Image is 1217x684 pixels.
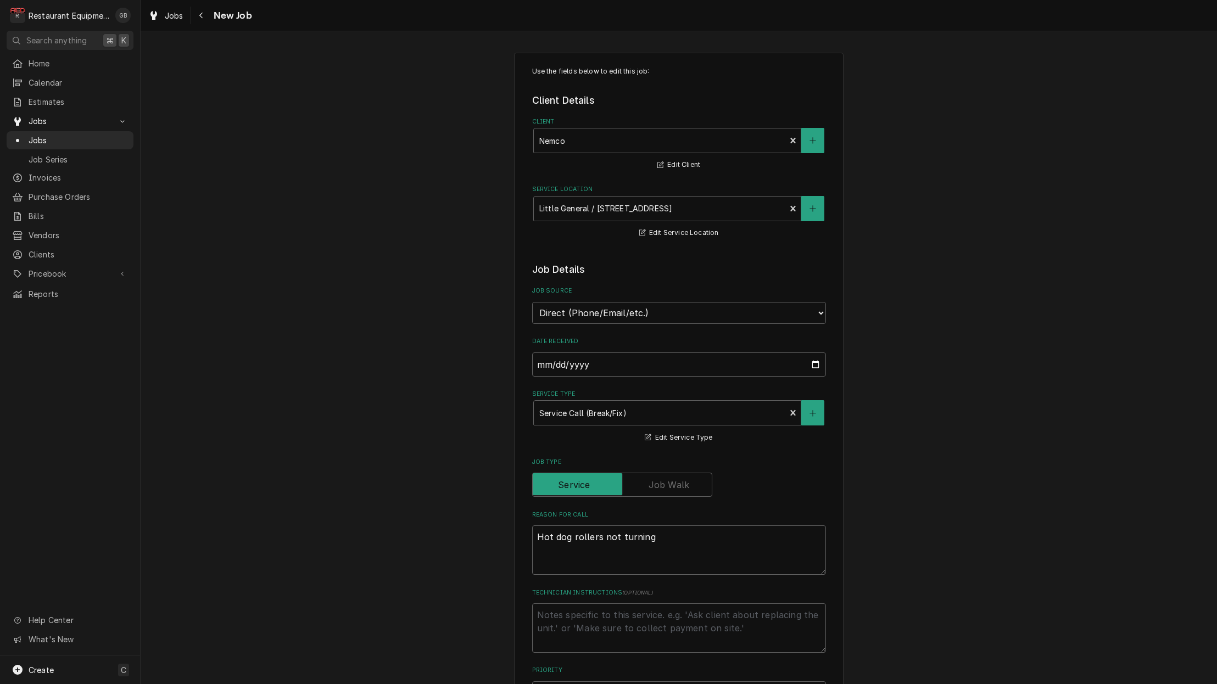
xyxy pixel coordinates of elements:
[121,35,126,46] span: K
[532,337,826,346] label: Date Received
[7,31,133,50] button: Search anything⌘K
[801,400,824,425] button: Create New Service
[532,666,826,675] label: Priority
[29,58,128,69] span: Home
[29,614,127,626] span: Help Center
[532,185,826,194] label: Service Location
[532,511,826,519] label: Reason For Call
[193,7,210,24] button: Navigate back
[29,134,128,146] span: Jobs
[29,288,128,300] span: Reports
[29,268,111,279] span: Pricebook
[29,96,128,108] span: Estimates
[26,35,87,46] span: Search anything
[7,188,133,206] a: Purchase Orders
[532,588,826,653] div: Technician Instructions
[121,664,126,676] span: C
[115,8,131,23] div: Gary Beaver's Avatar
[532,390,826,399] label: Service Type
[532,511,826,575] div: Reason For Call
[165,10,183,21] span: Jobs
[115,8,131,23] div: GB
[810,205,816,212] svg: Create New Location
[144,7,188,25] a: Jobs
[210,8,252,23] span: New Job
[29,172,128,183] span: Invoices
[532,287,826,295] label: Job Source
[7,169,133,187] a: Invoices
[29,154,128,165] span: Job Series
[532,337,826,376] div: Date Received
[29,77,128,88] span: Calendar
[29,249,128,260] span: Clients
[7,150,133,169] a: Job Series
[532,287,826,323] div: Job Source
[532,262,826,277] legend: Job Details
[10,8,25,23] div: R
[532,525,826,575] textarea: Hot dog rollers not turning
[7,285,133,303] a: Reports
[810,137,816,144] svg: Create New Client
[532,117,826,126] label: Client
[7,93,133,111] a: Estimates
[622,590,653,596] span: ( optional )
[643,431,714,445] button: Edit Service Type
[638,226,721,240] button: Edit Service Location
[532,390,826,444] div: Service Type
[532,185,826,239] div: Service Location
[7,112,133,130] a: Go to Jobs
[532,66,826,76] p: Use the fields below to edit this job:
[532,588,826,597] label: Technician Instructions
[7,54,133,72] a: Home
[29,229,128,241] span: Vendors
[7,226,133,244] a: Vendors
[801,196,824,221] button: Create New Location
[532,458,826,497] div: Job Type
[532,352,826,377] input: yyyy-mm-dd
[532,93,826,108] legend: Client Details
[7,245,133,263] a: Clients
[656,158,702,172] button: Edit Client
[29,665,54,675] span: Create
[29,10,109,21] div: Restaurant Equipment Diagnostics
[29,210,128,222] span: Bills
[7,131,133,149] a: Jobs
[532,458,826,467] label: Job Type
[7,207,133,225] a: Bills
[7,611,133,629] a: Go to Help Center
[7,74,133,92] a: Calendar
[810,410,816,417] svg: Create New Service
[29,115,111,127] span: Jobs
[532,117,826,172] div: Client
[10,8,25,23] div: Restaurant Equipment Diagnostics's Avatar
[29,191,128,203] span: Purchase Orders
[106,35,114,46] span: ⌘
[29,633,127,645] span: What's New
[7,630,133,648] a: Go to What's New
[801,128,824,153] button: Create New Client
[7,265,133,283] a: Go to Pricebook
